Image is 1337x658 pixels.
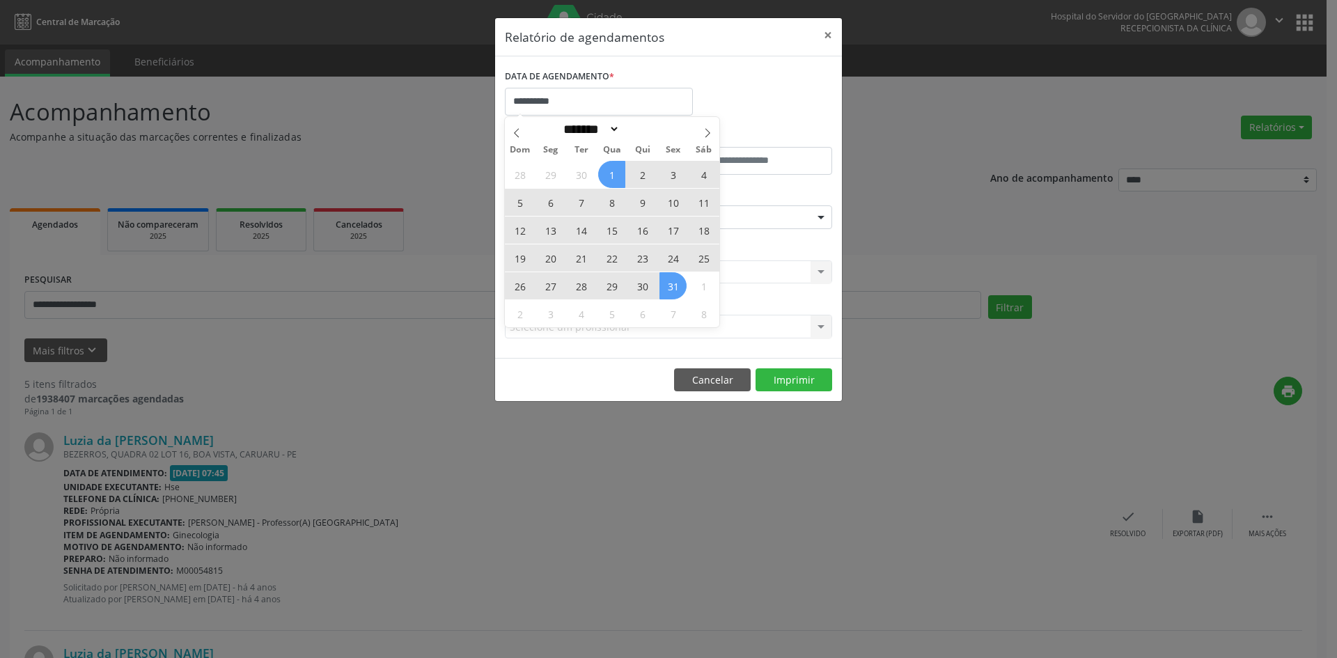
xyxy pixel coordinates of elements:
[690,272,717,299] span: Novembro 1, 2025
[620,122,666,136] input: Year
[659,244,687,272] span: Outubro 24, 2025
[629,217,656,244] span: Outubro 16, 2025
[627,146,658,155] span: Qui
[505,146,535,155] span: Dom
[629,189,656,216] span: Outubro 9, 2025
[537,217,564,244] span: Outubro 13, 2025
[690,300,717,327] span: Novembro 8, 2025
[506,300,533,327] span: Novembro 2, 2025
[629,272,656,299] span: Outubro 30, 2025
[629,244,656,272] span: Outubro 23, 2025
[659,189,687,216] span: Outubro 10, 2025
[505,28,664,46] h5: Relatório de agendamentos
[535,146,566,155] span: Seg
[629,161,656,188] span: Outubro 2, 2025
[658,146,689,155] span: Sex
[537,161,564,188] span: Setembro 29, 2025
[629,300,656,327] span: Novembro 6, 2025
[568,189,595,216] span: Outubro 7, 2025
[598,272,625,299] span: Outubro 29, 2025
[506,161,533,188] span: Setembro 28, 2025
[756,368,832,392] button: Imprimir
[672,125,832,147] label: ATÉ
[598,244,625,272] span: Outubro 22, 2025
[598,300,625,327] span: Novembro 5, 2025
[558,122,620,136] select: Month
[568,244,595,272] span: Outubro 21, 2025
[506,272,533,299] span: Outubro 26, 2025
[568,217,595,244] span: Outubro 14, 2025
[598,217,625,244] span: Outubro 15, 2025
[537,272,564,299] span: Outubro 27, 2025
[690,217,717,244] span: Outubro 18, 2025
[537,189,564,216] span: Outubro 6, 2025
[690,161,717,188] span: Outubro 4, 2025
[659,300,687,327] span: Novembro 7, 2025
[598,161,625,188] span: Outubro 1, 2025
[689,146,719,155] span: Sáb
[597,146,627,155] span: Qua
[659,161,687,188] span: Outubro 3, 2025
[659,217,687,244] span: Outubro 17, 2025
[568,300,595,327] span: Novembro 4, 2025
[505,66,614,88] label: DATA DE AGENDAMENTO
[506,217,533,244] span: Outubro 12, 2025
[506,244,533,272] span: Outubro 19, 2025
[537,300,564,327] span: Novembro 3, 2025
[566,146,597,155] span: Ter
[674,368,751,392] button: Cancelar
[568,272,595,299] span: Outubro 28, 2025
[814,18,842,52] button: Close
[537,244,564,272] span: Outubro 20, 2025
[690,244,717,272] span: Outubro 25, 2025
[659,272,687,299] span: Outubro 31, 2025
[598,189,625,216] span: Outubro 8, 2025
[506,189,533,216] span: Outubro 5, 2025
[568,161,595,188] span: Setembro 30, 2025
[690,189,717,216] span: Outubro 11, 2025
